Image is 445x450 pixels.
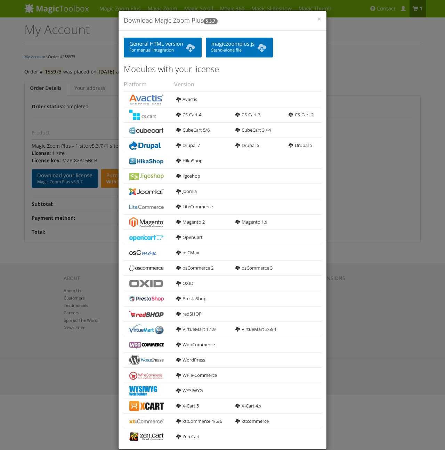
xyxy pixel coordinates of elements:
[235,219,267,225] a: Magento 1.x
[176,265,213,271] a: osCommerce 2
[176,357,205,363] a: WordPress
[176,219,205,225] a: Magento 2
[235,142,259,148] a: Drupal 6
[124,16,321,25] h4: Download Magic Zoom Plus
[176,249,199,256] a: osCMax
[176,234,203,240] a: OpenCart
[176,326,216,332] a: VirtueMart 1.1.9
[176,295,207,302] a: PrestaShop
[129,47,196,53] span: For manual integration
[317,14,321,24] span: ×
[176,142,200,148] a: Drupal 7
[176,96,197,102] a: Avactis
[176,341,215,348] a: WooCommerce
[32,140,184,197] td: Magic Zoom Plus - 1 site v5.3.7 (1 site)
[176,372,217,378] a: WP e-Commerce
[176,387,203,394] a: WYSIWYG
[176,173,200,179] a: Jigoshop
[176,311,202,317] a: redSHOP
[289,111,314,118] a: CS-Cart 2
[176,157,203,164] a: HikaShop
[235,111,260,118] a: CS-Cart 3
[124,38,202,57] a: General HTML versionFor manual integration
[206,38,273,57] a: magiczoomplus.jsStand-alone file
[235,265,273,271] a: osCommerce 3
[203,18,218,24] b: 5.3.7
[176,111,201,118] a: CS-Cart 4
[289,142,312,148] a: Drupal 5
[176,188,197,194] a: Joomla
[235,326,276,332] a: VirtueMart 2/3/4
[235,127,271,133] a: CubeCart 3 / 4
[176,280,193,286] a: OXID
[211,47,268,53] span: Stand-alone file
[124,64,321,73] h3: Modules with your license
[124,77,174,92] th: Platform
[174,77,321,92] th: Version
[317,15,321,23] button: Close
[176,203,213,210] a: LiteCommerce
[176,127,210,133] a: CubeCart 5/6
